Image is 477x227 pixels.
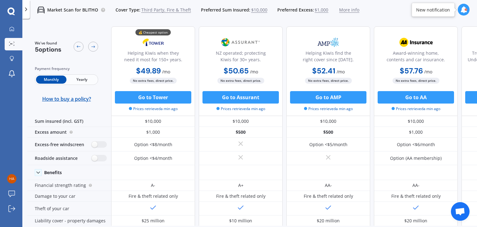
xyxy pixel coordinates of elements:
[305,78,352,84] span: No extra fees, direct price.
[391,193,441,199] div: Fire & theft related only
[27,215,111,226] div: Liability cover - property damages
[162,69,170,75] span: / mo
[27,151,111,165] div: Roadside assistance
[129,193,178,199] div: Fire & theft related only
[204,50,277,65] div: NZ operated; protecting Kiwis for 30+ years.
[199,116,283,127] div: $10,000
[130,78,177,84] span: No extra fees, direct price.
[277,7,314,13] span: Preferred Excess:
[374,127,458,138] div: $1,000
[142,218,165,224] div: $25 million
[251,7,267,13] span: $10,000
[7,174,16,183] img: 363c24f5e249b661324467f08ee037d7
[337,69,345,75] span: / mo
[315,7,328,13] span: $1,000
[309,141,348,148] div: Option <$5/month
[325,182,332,188] div: AA-
[250,69,258,75] span: / mo
[379,50,452,65] div: Award-winning home, contents and car insurance.
[378,91,454,104] button: Go to AA
[35,45,61,53] span: 5 options
[27,127,111,138] div: Excess amount
[229,218,252,224] div: $10 million
[290,91,366,104] button: Go to AMP
[286,116,370,127] div: $10,000
[201,7,250,13] span: Preferred Sum Insured:
[374,116,458,127] div: $10,000
[392,106,440,112] span: Prices retrieved a min ago
[36,76,66,84] span: Monthly
[312,66,335,76] b: $52.41
[111,116,195,127] div: $10,000
[115,91,191,104] button: Go to Tower
[134,155,172,161] div: Option <$4/month
[397,141,435,148] div: Option <$6/month
[393,78,439,84] span: No extra fees, direct price.
[238,182,243,188] div: A+
[141,7,191,13] span: Third Party, Fire & Theft
[216,193,266,199] div: Fire & theft related only
[286,127,370,138] div: $500
[217,78,264,84] span: No extra fees, direct price.
[199,127,283,138] div: $500
[395,35,436,50] img: AA.webp
[292,50,365,65] div: Helping Kiwis find the right cover since [DATE].
[27,191,111,202] div: Damage to your car
[66,76,97,84] span: Yearly
[136,66,161,76] b: $49.89
[27,138,111,151] div: Excess-free windscreen
[339,7,359,13] span: More info
[47,7,98,13] p: Market Scan for BLITHO
[133,35,174,50] img: Tower.webp
[35,40,61,46] span: We've found
[116,50,190,65] div: Helping Kiwis when they need it most for 150+ years.
[129,106,178,112] span: Prices retrieved a min ago
[416,7,450,13] div: New notification
[424,69,432,75] span: / mo
[404,218,427,224] div: $20 million
[27,202,111,215] div: Theft of your car
[304,193,353,199] div: Fire & theft related only
[27,116,111,127] div: Sum insured (incl. GST)
[317,218,340,224] div: $20 million
[116,7,140,13] span: Cover Type:
[111,127,195,138] div: $1,000
[135,29,171,35] div: 💰 Cheapest option
[308,35,349,50] img: AMP.webp
[412,182,420,188] div: AA-
[224,66,249,76] b: $50.65
[27,180,111,191] div: Financial strength rating
[37,6,45,14] img: car.f15378c7a67c060ca3f3.svg
[35,66,98,72] div: Payment frequency
[216,106,265,112] span: Prices retrieved a min ago
[220,35,261,50] img: Assurant.png
[304,106,353,112] span: Prices retrieved a min ago
[44,170,62,175] div: Benefits
[451,202,470,221] div: Open chat
[151,182,155,188] div: A-
[42,96,91,102] span: How to buy a policy?
[390,155,442,161] div: Option (AA membership)
[202,91,279,104] button: Go to Assurant
[400,66,423,76] b: $57.76
[134,141,172,148] div: Option <$8/month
